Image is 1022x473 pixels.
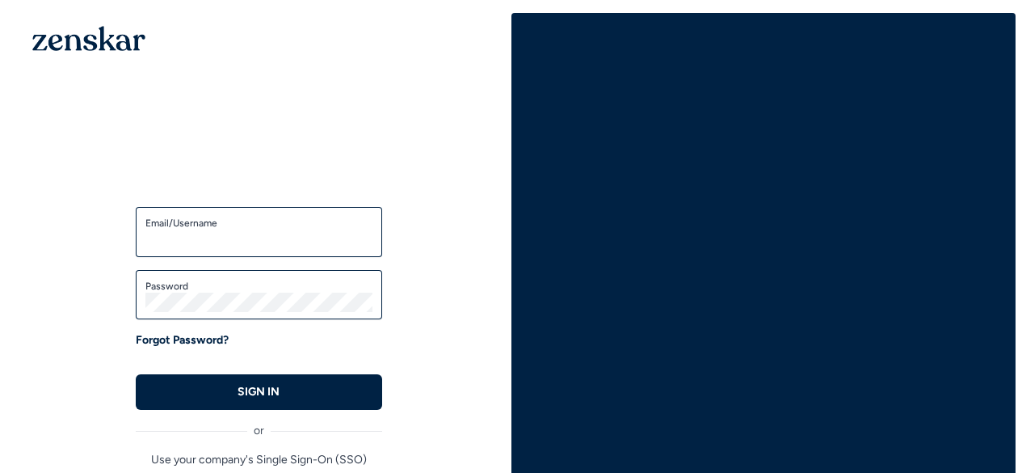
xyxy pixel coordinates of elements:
button: SIGN IN [136,374,382,410]
div: or [136,410,382,439]
p: SIGN IN [238,384,280,400]
p: Use your company's Single Sign-On (SSO) [136,452,382,468]
a: Forgot Password? [136,332,229,348]
img: 1OGAJ2xQqyY4LXKgY66KYq0eOWRCkrZdAb3gUhuVAqdWPZE9SRJmCz+oDMSn4zDLXe31Ii730ItAGKgCKgCCgCikA4Av8PJUP... [32,26,145,51]
label: Password [145,280,372,293]
label: Email/Username [145,217,372,230]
